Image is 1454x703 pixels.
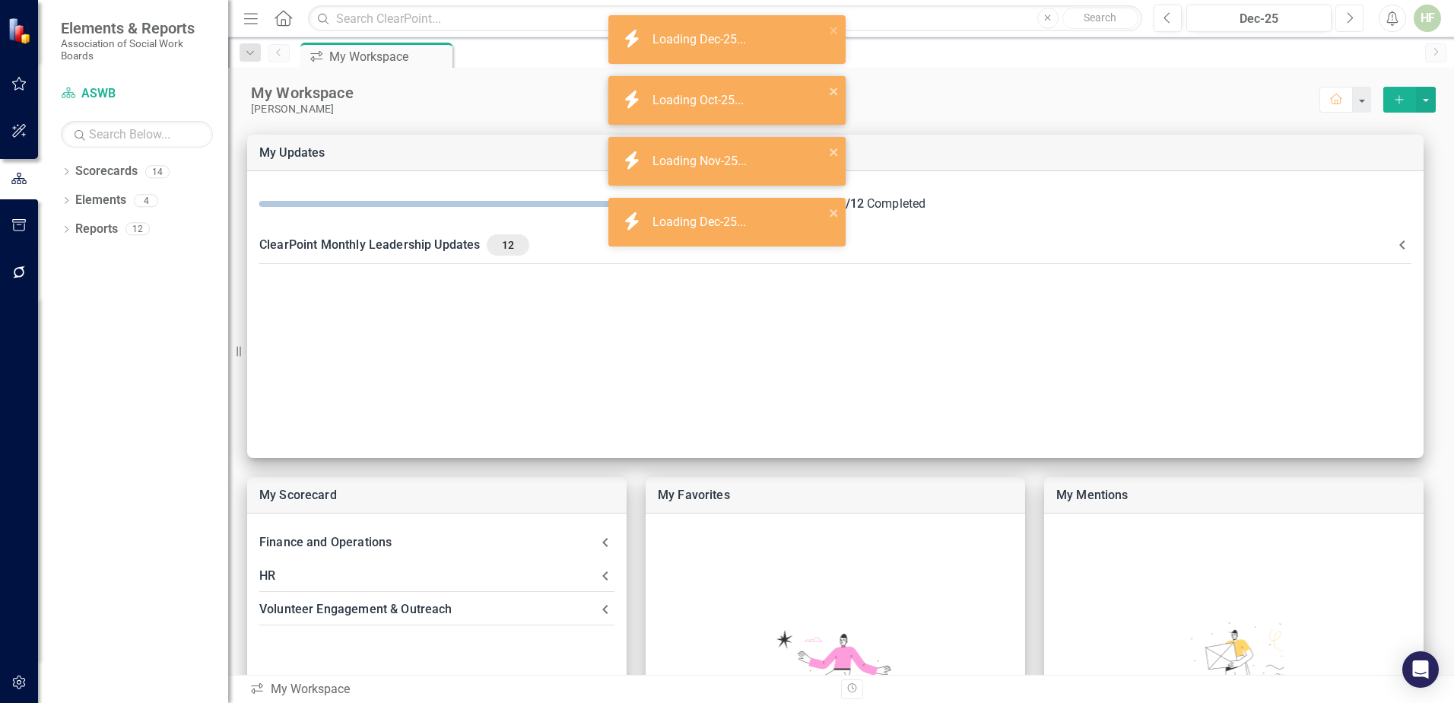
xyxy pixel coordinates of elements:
a: Elements [75,192,126,209]
input: Search Below... [61,121,213,148]
div: Finance and Operations [259,532,596,553]
button: Search [1062,8,1138,29]
div: Dec-25 [1192,10,1326,28]
div: Loading Dec-25... [652,214,750,231]
div: [PERSON_NAME] [251,103,1319,116]
button: HF [1414,5,1441,32]
button: Dec-25 [1186,5,1332,32]
button: close [829,82,840,100]
a: My Favorites [658,488,730,502]
div: Volunteer Engagement & Outreach [247,593,627,626]
div: Completed [839,196,1412,213]
div: My Workspace [251,83,1319,103]
a: Scorecards [75,163,138,180]
div: 4 [134,194,158,207]
span: Elements & Reports [61,19,213,37]
div: ClearPoint Monthly Leadership Updates [259,234,1393,256]
span: Search [1084,11,1116,24]
div: Open Intercom Messenger [1402,651,1439,688]
div: 0 / 12 [839,196,864,213]
div: Loading Nov-25... [652,153,751,170]
div: My Workspace [249,681,830,698]
div: Finance and Operations [247,526,627,559]
div: Volunteer Engagement & Outreach [259,599,596,620]
button: select merge strategy [1383,87,1416,113]
div: HR [247,559,627,593]
div: My Workspace [329,47,449,66]
button: select merge strategy [1416,87,1436,113]
div: ClearPoint Monthly Leadership Updates12 [247,225,1424,265]
img: ClearPoint Strategy [8,17,34,43]
div: split button [1383,87,1436,113]
button: close [829,204,840,221]
div: Loading Oct-25... [652,92,748,110]
span: 12 [493,238,523,252]
a: Reports [75,221,118,238]
button: close [829,143,840,161]
small: Association of Social Work Boards [61,37,213,62]
a: My Updates [259,145,325,160]
input: Search ClearPoint... [308,5,1142,32]
a: My Scorecard [259,488,337,502]
a: ASWB [61,85,213,103]
a: My Mentions [1056,488,1129,502]
div: HR [259,565,596,587]
div: 14 [145,165,170,178]
div: 12 [125,223,150,236]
